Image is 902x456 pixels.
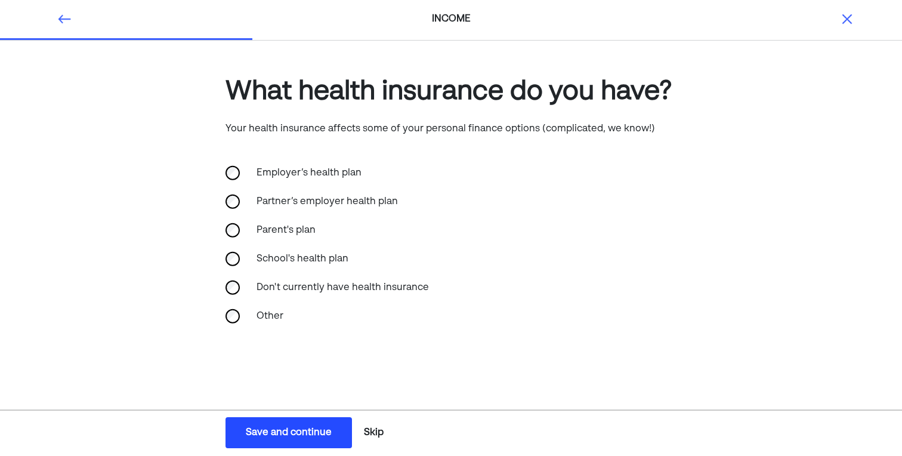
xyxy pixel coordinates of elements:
div: School's health plan [249,245,369,273]
div: Employer’s health plan [249,159,369,187]
div: Parent's plan [249,216,369,245]
div: What health insurance do you have? [225,76,672,108]
button: Skip [359,418,388,448]
button: Save and continue [225,417,352,448]
div: Other [249,302,369,331]
div: Your health insurance affects some of your personal finance options (complicated, we know!) [225,122,655,136]
div: INCOME [318,12,584,26]
div: Don't currently have health insurance [249,273,436,302]
div: Partner’s employer health plan [249,187,405,216]
div: Save and continue [246,426,332,440]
